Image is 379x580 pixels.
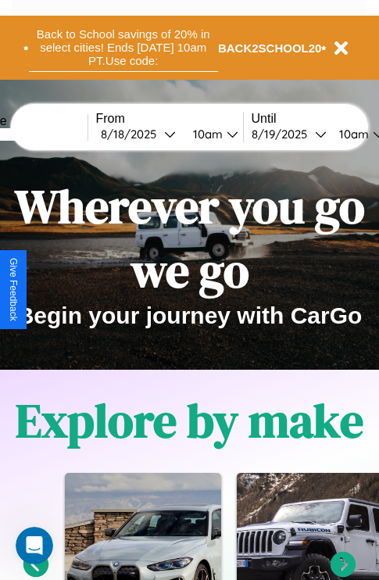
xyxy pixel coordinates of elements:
[218,41,322,55] b: BACK2SCHOOL20
[185,127,227,141] div: 10am
[29,23,218,72] button: Back to School savings of 20% in select cities! Ends [DATE] 10am PT.Use code:
[101,127,164,141] div: 8 / 18 / 2025
[181,126,243,142] button: 10am
[8,258,19,321] div: Give Feedback
[96,112,243,126] label: From
[16,388,363,453] h1: Explore by make
[16,527,53,564] iframe: Intercom live chat
[252,127,315,141] div: 8 / 19 / 2025
[96,126,181,142] button: 8/18/2025
[331,127,373,141] div: 10am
